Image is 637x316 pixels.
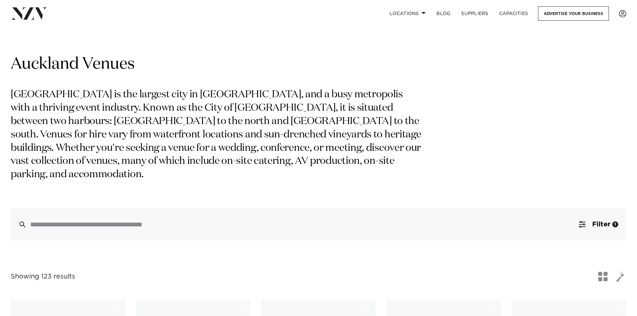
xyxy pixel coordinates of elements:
[612,221,618,227] div: 1
[11,88,424,182] p: [GEOGRAPHIC_DATA] is the largest city in [GEOGRAPHIC_DATA], and a busy metropolis with a thriving...
[11,54,626,75] h1: Auckland Venues
[11,272,75,282] div: Showing 123 results
[494,6,534,21] a: Capacities
[11,7,47,19] img: nzv-logo.png
[592,221,610,228] span: Filter
[431,6,456,21] a: BLOG
[384,6,431,21] a: Locations
[571,208,626,240] button: Filter1
[456,6,494,21] a: SUPPLIERS
[538,6,609,21] a: Advertise your business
